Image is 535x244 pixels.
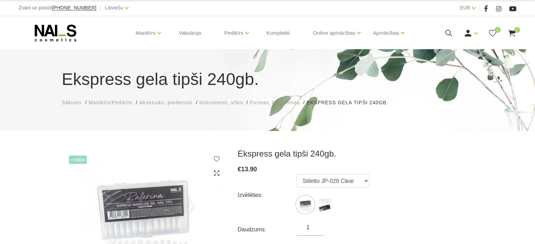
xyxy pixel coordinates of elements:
[316,196,333,213] img: ...
[373,19,399,47] a: Apmācības
[508,29,516,38] a: 0
[313,19,355,47] a: Online apmācības
[514,27,520,33] span: 0
[495,27,501,33] span: 0
[250,100,300,105] span: Formas, tipši, līmes
[241,166,257,173] span: 13.90
[173,16,206,50] a: Vaksācija
[139,100,192,105] span: Aksesuāri, piederumi
[307,99,395,106] li: Ekspress gela tipši 240gb.
[19,4,96,12] div: Zvani un pasūti
[69,156,87,164] span: +Video
[199,99,243,106] a: Instrumenti, vīles
[460,4,471,12] a: EUR
[136,19,156,47] a: Manikīrs
[238,149,473,159] h3: Ekspress gela tipši 240gb.
[52,5,96,11] a: [PHONE_NUMBER]
[238,190,297,201] div: Izvēlēties:
[479,4,480,12] span: |
[139,99,192,106] a: Aksesuāri, piederumi
[238,166,241,173] span: €
[224,19,243,47] a: Pedikīrs
[62,99,82,106] a: Sākums
[62,100,82,105] span: Sākums
[250,99,300,106] a: Formas, tipši, līmes
[199,100,243,105] span: Instrumenti, vīles
[62,67,473,92] h1: Ekspress gela tipši 240gb.
[261,16,295,50] a: Komplekti
[297,196,314,213] img: ...
[89,100,132,105] span: Manikīrs/Pedikīrs
[488,29,497,38] a: 0
[89,99,132,106] a: Manikīrs/Pedikīrs
[238,224,297,235] div: Daudzums:
[105,4,123,12] a: Latviešu
[100,4,101,12] span: |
